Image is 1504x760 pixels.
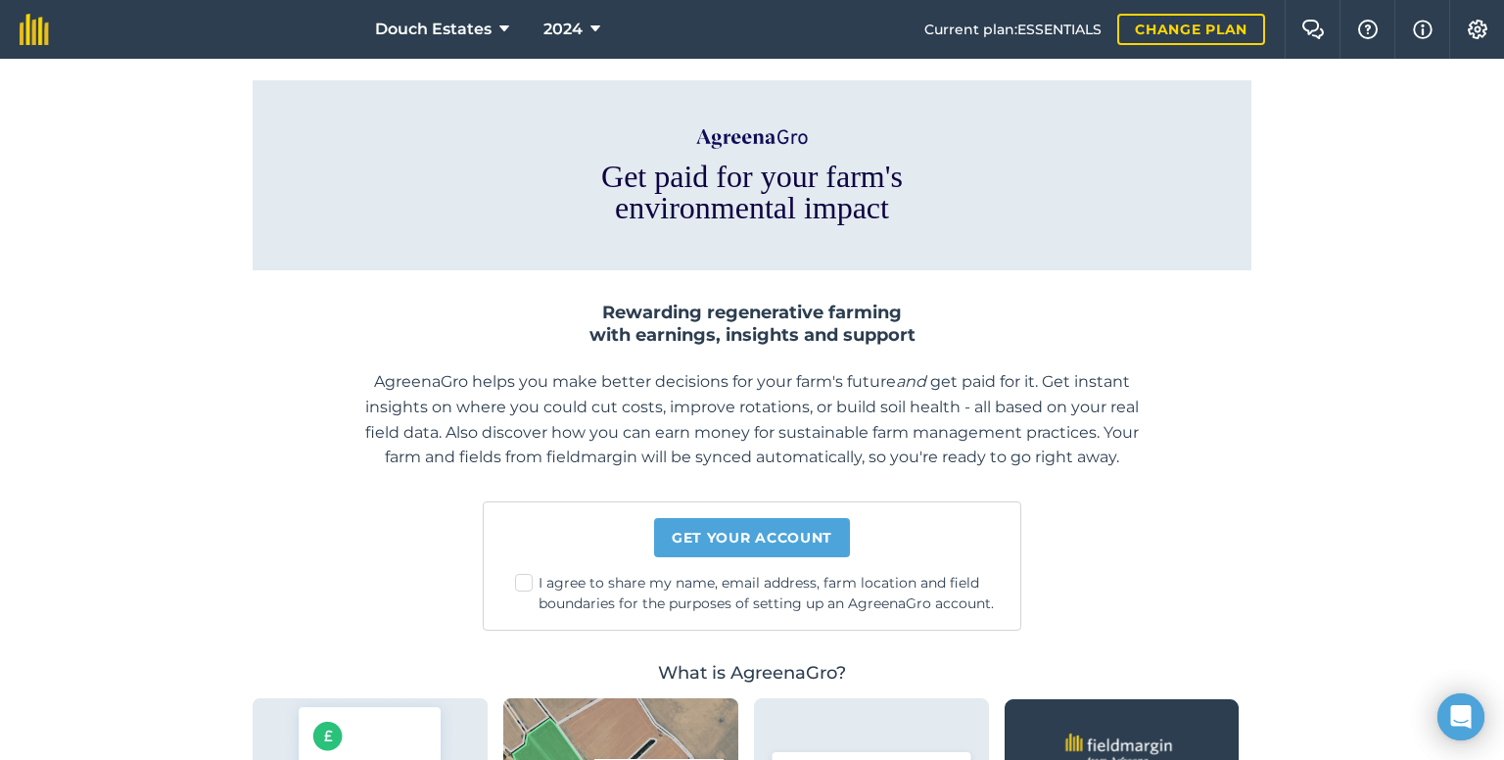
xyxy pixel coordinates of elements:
[1413,18,1433,41] img: svg+xml;base64,PHN2ZyB4bWxucz0iaHR0cDovL3d3dy53My5vcmcvMjAwMC9zdmciIHdpZHRoPSIxNyIgaGVpZ2h0PSIxNy...
[543,18,583,41] span: 2024
[654,518,850,557] a: Get your account
[1356,20,1380,39] img: A question mark icon
[552,161,952,223] h1: Get paid for your farm's environmental impact
[1301,20,1325,39] img: Two speech bubbles overlapping with the left bubble in the forefront
[581,302,923,346] h2: Rewarding regenerative farming with earnings, insights and support
[896,372,926,391] em: and
[375,18,492,41] span: Douch Estates
[1466,20,1489,39] img: A cog icon
[515,573,1005,614] label: I agree to share my name, email address, farm location and field boundaries for the purposes of s...
[1437,693,1484,740] div: Open Intercom Messenger
[1117,14,1265,45] a: Change plan
[924,19,1102,40] span: Current plan : ESSENTIALS
[253,662,1251,685] h3: What is AgreenaGro?
[20,14,49,45] img: fieldmargin Logo
[360,369,1144,469] p: AgreenaGro helps you make better decisions for your farm's future get paid for it. Get instant in...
